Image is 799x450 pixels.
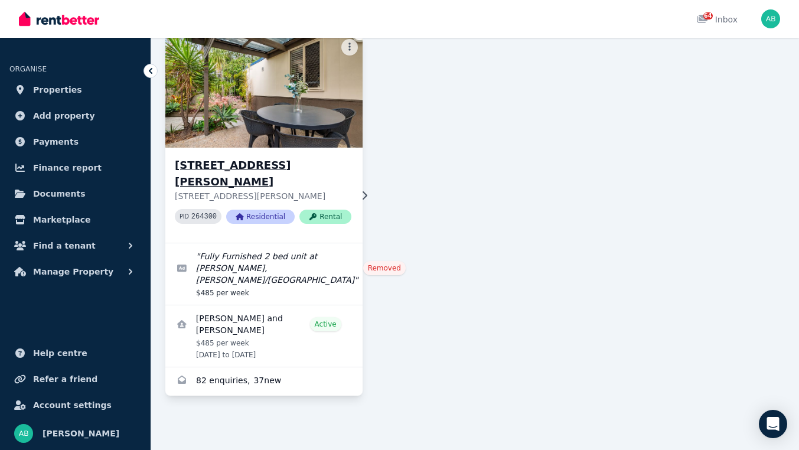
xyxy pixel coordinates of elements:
a: Account settings [9,393,141,417]
span: ORGANISE [9,65,47,73]
span: Help centre [33,346,87,360]
span: Refer a friend [33,372,97,386]
span: Finance report [33,161,102,175]
a: View details for Jarrmo Varuson and Candice Rafael [165,305,363,367]
img: Annette Bremen [14,424,33,443]
a: Payments [9,130,141,154]
span: Rental [299,210,351,224]
a: Edit listing: Fully Furnished 2 bed unit at COMPTON RD, UNDERWOOD/WOODRIDGE [165,243,363,305]
img: Annette Bremen [761,9,780,28]
span: [PERSON_NAME] [43,426,119,441]
img: unit 1/180 Compton Road, Woodridge [161,31,367,151]
a: Finance report [9,156,141,180]
a: Marketplace [9,208,141,231]
a: Properties [9,78,141,102]
small: PID [180,213,189,220]
span: Marketplace [33,213,90,227]
code: 264300 [191,213,217,221]
span: Payments [33,135,79,149]
button: Manage Property [9,260,141,283]
a: unit 1/180 Compton Road, Woodridge[STREET_ADDRESS][PERSON_NAME][STREET_ADDRESS][PERSON_NAME]PID 2... [165,34,363,243]
div: Open Intercom Messenger [759,410,787,438]
p: [STREET_ADDRESS][PERSON_NAME] [175,190,351,202]
a: Enquiries for unit 1/180 Compton Road, Woodridge [165,367,363,396]
div: Inbox [696,14,738,25]
span: Properties [33,83,82,97]
span: Account settings [33,398,112,412]
span: 64 [703,12,713,19]
span: Manage Property [33,265,113,279]
a: Add property [9,104,141,128]
h3: [STREET_ADDRESS][PERSON_NAME] [175,157,351,190]
a: Refer a friend [9,367,141,391]
a: Documents [9,182,141,206]
span: Documents [33,187,86,201]
span: Residential [226,210,295,224]
img: RentBetter [19,10,99,28]
span: Find a tenant [33,239,96,253]
button: More options [341,39,358,56]
span: Add property [33,109,95,123]
button: Find a tenant [9,234,141,257]
a: Help centre [9,341,141,365]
